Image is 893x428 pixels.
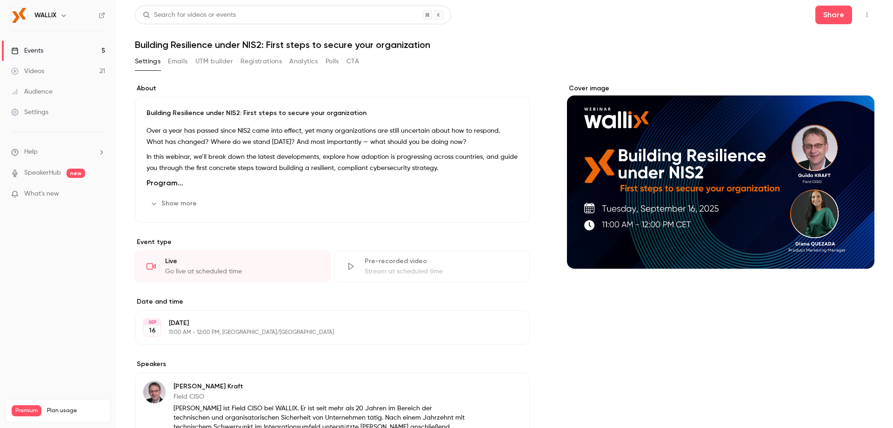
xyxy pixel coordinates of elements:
button: UTM builder [195,54,233,69]
div: Events [11,46,43,55]
p: [PERSON_NAME] Kraft [173,382,469,391]
div: Pre-recorded video [365,257,519,266]
p: Over a year has passed since NIS2 came into effect, yet many organizations are still uncertain ab... [147,125,518,148]
label: About [135,84,530,93]
button: Emails [168,54,187,69]
div: Videos [11,67,44,76]
button: Settings [135,54,160,69]
button: Analytics [289,54,318,69]
img: WALLIX [12,8,27,23]
p: Building Resilience under NIS2: First steps to secure your organization [147,109,518,118]
p: [DATE] [169,319,480,328]
h6: WALLIX [34,11,56,20]
section: Cover image [567,84,874,269]
div: Stream at scheduled time [365,267,519,276]
span: Premium [12,405,41,416]
button: Show more [147,196,202,211]
div: Settings [11,108,48,117]
strong: Program [147,178,183,187]
button: Registrations [240,54,282,69]
label: Speakers [135,360,530,369]
p: In this webinar, we’ll break down the latest developments, explore how adoption is progressing ac... [147,151,518,174]
span: What's new [24,189,59,199]
p: 16 [149,326,156,335]
div: SEP [144,319,160,326]
div: Search for videos or events [143,10,236,20]
label: Date and time [135,297,530,306]
label: Cover image [567,84,874,93]
div: Audience [11,87,53,96]
h1: Building Resilience under NIS2: First steps to secure your organization [135,39,874,50]
button: Share [815,6,852,24]
img: Guido Kraft [143,381,166,403]
span: Help [24,147,38,157]
div: Go live at scheduled time [165,267,319,276]
p: Event type [135,238,530,247]
a: SpeakerHub [24,168,61,178]
li: help-dropdown-opener [11,147,105,157]
button: CTA [347,54,359,69]
button: Polls [326,54,339,69]
span: new [67,169,85,178]
div: Pre-recorded videoStream at scheduled time [334,251,530,282]
p: Field CISO [173,392,469,401]
iframe: Noticeable Trigger [94,190,105,198]
div: LiveGo live at scheduled time [135,251,331,282]
p: 11:00 AM - 12:00 PM, [GEOGRAPHIC_DATA]/[GEOGRAPHIC_DATA] [169,329,480,336]
div: Live [165,257,319,266]
span: Plan usage [47,407,105,414]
